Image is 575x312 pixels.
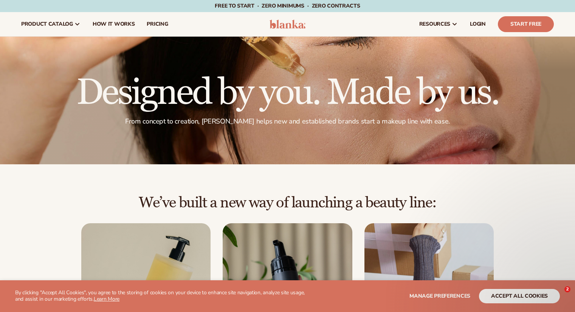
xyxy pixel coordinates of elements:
p: By clicking "Accept All Cookies", you agree to the storing of cookies on your device to enhance s... [15,290,313,303]
a: Learn More [94,295,119,303]
h1: Designed by you. Made by us. [76,75,499,111]
span: How It Works [93,21,135,27]
iframe: Intercom live chat [549,286,567,304]
a: Start Free [498,16,554,32]
a: product catalog [15,12,87,36]
h2: We’ve built a new way of launching a beauty line: [21,195,554,211]
span: LOGIN [470,21,486,27]
span: Manage preferences [409,292,470,300]
button: Manage preferences [409,289,470,303]
img: logo [270,20,305,29]
span: product catalog [21,21,73,27]
a: How It Works [87,12,141,36]
a: resources [413,12,464,36]
span: 2 [564,286,570,292]
span: resources [419,21,450,27]
span: pricing [147,21,168,27]
button: accept all cookies [479,289,560,303]
span: Free to start · ZERO minimums · ZERO contracts [215,2,360,9]
p: From concept to creation, [PERSON_NAME] helps new and established brands start a makeup line with... [76,117,499,126]
a: LOGIN [464,12,492,36]
a: pricing [141,12,174,36]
